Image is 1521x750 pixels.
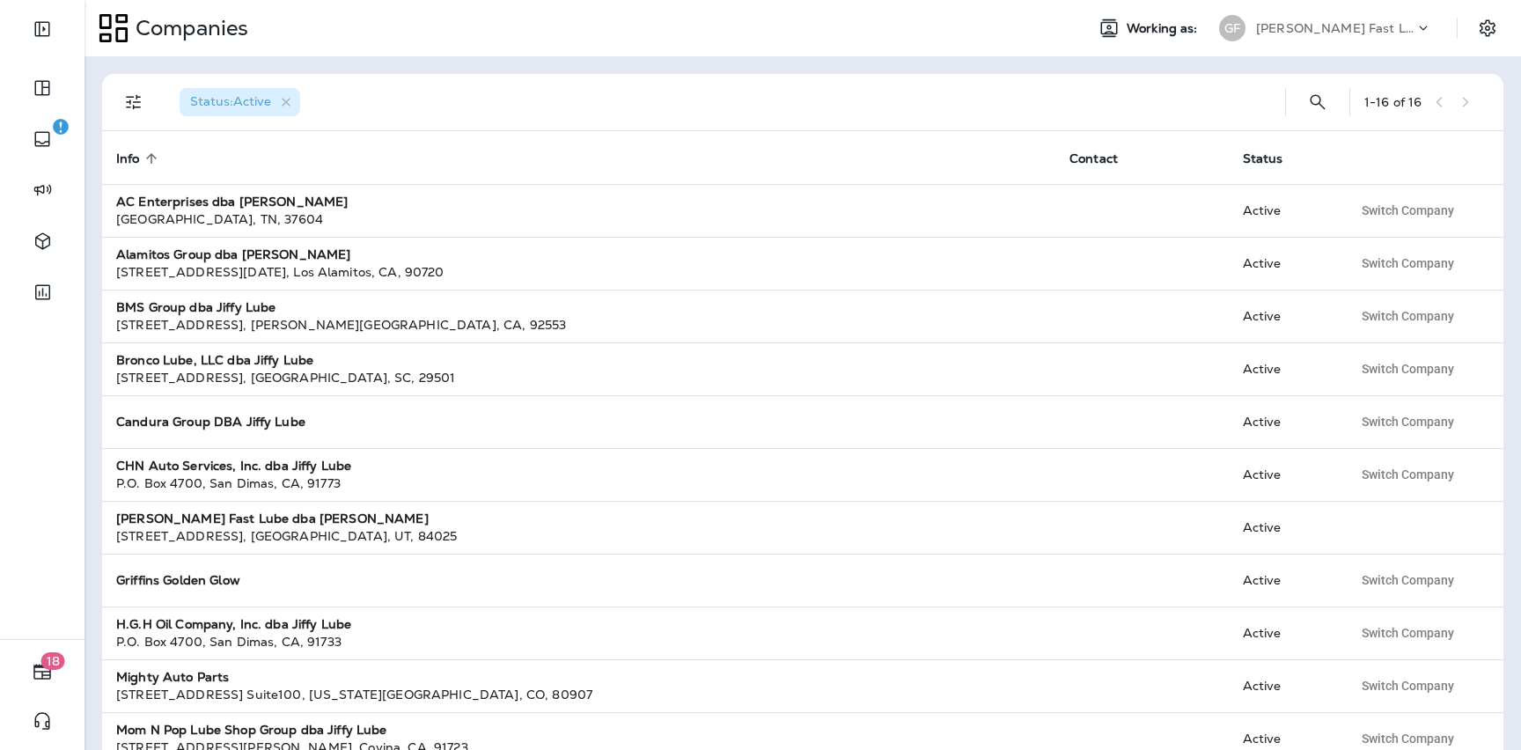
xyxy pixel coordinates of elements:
strong: BMS Group dba Jiffy Lube [116,299,276,315]
strong: Mighty Auto Parts [116,669,229,685]
button: Switch Company [1352,567,1464,593]
div: P.O. Box 4700 , San Dimas , CA , 91733 [116,633,1041,651]
span: Working as: [1127,21,1201,36]
span: Switch Company [1362,257,1454,269]
span: Switch Company [1362,415,1454,428]
div: GF [1219,15,1245,41]
div: [STREET_ADDRESS] Suite100 , [US_STATE][GEOGRAPHIC_DATA] , CO , 80907 [116,686,1041,703]
span: Contact [1069,151,1141,166]
strong: CHN Auto Services, Inc. dba Jiffy Lube [116,458,351,474]
p: [PERSON_NAME] Fast Lube dba [PERSON_NAME] [1256,21,1414,35]
span: Contact [1069,151,1118,166]
strong: AC Enterprises dba [PERSON_NAME] [116,194,348,210]
button: Switch Company [1352,408,1464,435]
div: [STREET_ADDRESS] , [PERSON_NAME][GEOGRAPHIC_DATA] , CA , 92553 [116,316,1041,334]
button: Switch Company [1352,197,1464,224]
td: Active [1229,448,1339,501]
p: Companies [129,15,248,41]
span: Switch Company [1362,574,1454,586]
strong: H.G.H Oil Company, Inc. dba Jiffy Lube [116,616,351,632]
strong: Bronco Lube, LLC dba Jiffy Lube [116,352,313,368]
div: P.O. Box 4700 , San Dimas , CA , 91773 [116,474,1041,492]
td: Active [1229,184,1339,237]
td: Active [1229,501,1339,554]
span: Status : Active [190,93,271,109]
button: Switch Company [1352,673,1464,699]
button: Switch Company [1352,356,1464,382]
span: Status [1243,151,1306,166]
strong: Candura Group DBA Jiffy Lube [116,414,305,430]
td: Active [1229,290,1339,342]
button: Switch Company [1352,620,1464,646]
td: Active [1229,342,1339,395]
div: [STREET_ADDRESS][DATE] , Los Alamitos , CA , 90720 [116,263,1041,281]
span: Info [116,151,163,166]
button: Filters [116,85,151,120]
strong: Mom N Pop Lube Shop Group dba Jiffy Lube [116,722,387,738]
strong: Griffins Golden Glow [116,572,240,588]
span: 18 [41,652,65,670]
td: Active [1229,607,1339,659]
span: Switch Company [1362,204,1454,217]
td: Active [1229,659,1339,712]
span: Switch Company [1362,468,1454,481]
button: Switch Company [1352,250,1464,276]
div: [GEOGRAPHIC_DATA] , TN , 37604 [116,210,1041,228]
span: Switch Company [1362,732,1454,745]
div: Status:Active [180,88,300,116]
strong: Alamitos Group dba [PERSON_NAME] [116,246,350,262]
button: Switch Company [1352,303,1464,329]
td: Active [1229,554,1339,607]
button: Expand Sidebar [18,11,67,47]
span: Status [1243,151,1283,166]
div: [STREET_ADDRESS] , [GEOGRAPHIC_DATA] , UT , 84025 [116,527,1041,545]
strong: [PERSON_NAME] Fast Lube dba [PERSON_NAME] [116,511,429,526]
td: Active [1229,395,1339,448]
button: Switch Company [1352,461,1464,488]
button: 18 [18,654,67,689]
button: Settings [1472,12,1503,44]
div: [STREET_ADDRESS] , [GEOGRAPHIC_DATA] , SC , 29501 [116,369,1041,386]
span: Switch Company [1362,310,1454,322]
span: Info [116,151,140,166]
span: Switch Company [1362,627,1454,639]
td: Active [1229,237,1339,290]
span: Switch Company [1362,680,1454,692]
div: 1 - 16 of 16 [1364,95,1422,109]
span: Switch Company [1362,363,1454,375]
button: Search Companies [1300,85,1335,120]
